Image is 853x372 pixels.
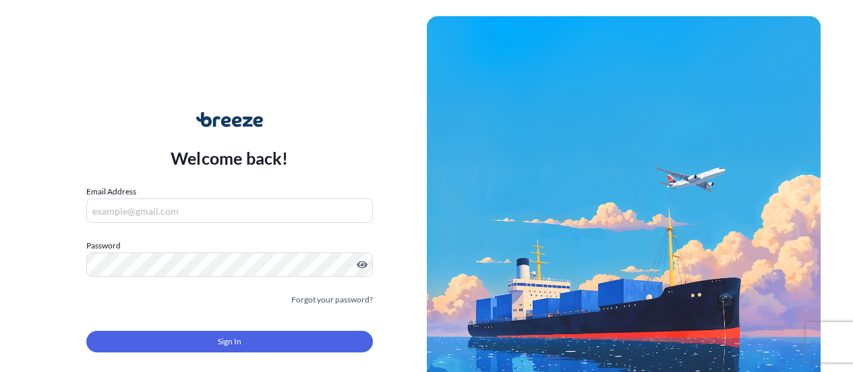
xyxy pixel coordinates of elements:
[86,239,373,253] label: Password
[171,147,289,169] p: Welcome back!
[86,198,373,223] input: example@gmail.com
[86,331,373,352] button: Sign In
[218,335,241,348] span: Sign In
[291,293,373,307] a: Forgot your password?
[357,259,367,270] button: Show password
[86,185,136,198] label: Email Address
